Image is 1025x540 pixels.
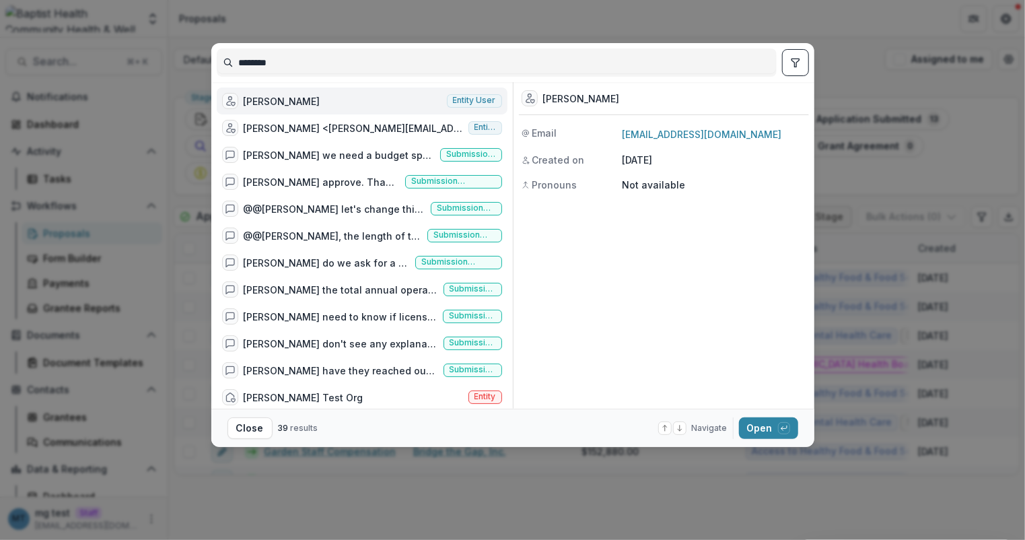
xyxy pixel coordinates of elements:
div: @@[PERSON_NAME], the length of time for the grant [244,229,423,243]
span: results [291,423,318,433]
span: Submission comment [450,365,496,374]
span: Entity user [453,96,496,105]
div: @@[PERSON_NAME] let's change this to 6 months right? [244,202,426,216]
button: Open [739,417,798,439]
div: [PERSON_NAME] have they reached out to Waste Not Want Not who also recovers food? [244,364,438,378]
div: [PERSON_NAME] do we ask for a budget? [244,256,410,270]
span: Submission comment [421,257,496,267]
p: [DATE] [623,153,806,167]
span: Submission comment [411,176,495,186]
span: Submission comment [449,311,496,320]
span: Navigate [692,422,728,434]
div: [PERSON_NAME] [543,92,620,106]
a: [EMAIL_ADDRESS][DOMAIN_NAME] [623,129,782,140]
div: [PERSON_NAME] Test Org [244,391,363,405]
span: Pronouns [532,178,577,192]
div: [PERSON_NAME] [244,94,320,108]
span: Email [532,126,557,140]
div: [PERSON_NAME] the total annual operating budget says $178,448. I'm guessing that isn't accurate! ... [244,283,438,297]
div: [PERSON_NAME] approve. Thanks! [244,175,400,189]
p: Not available [623,178,806,192]
span: Submission comment [450,284,496,294]
div: [PERSON_NAME] <[PERSON_NAME][EMAIL_ADDRESS][PERSON_NAME][DOMAIN_NAME]> [244,121,463,135]
span: Entity user [474,123,496,132]
button: toggle filters [782,49,809,76]
button: Close [227,417,273,439]
span: Submission comment [446,149,495,159]
span: 39 [278,423,289,433]
div: [PERSON_NAME] need to know if licensed therapists are new or existing. [244,310,437,324]
span: Submission comment [433,230,495,240]
span: Submission comment [437,203,495,213]
span: Submission comment [450,338,496,347]
div: [PERSON_NAME] we need a budget specific to the van and the video [244,148,435,162]
span: Created on [532,153,585,167]
div: [PERSON_NAME] don't see any explanation of the funding for the positions. Also, they offer 15-20%... [244,337,438,351]
span: Entity [474,392,496,401]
